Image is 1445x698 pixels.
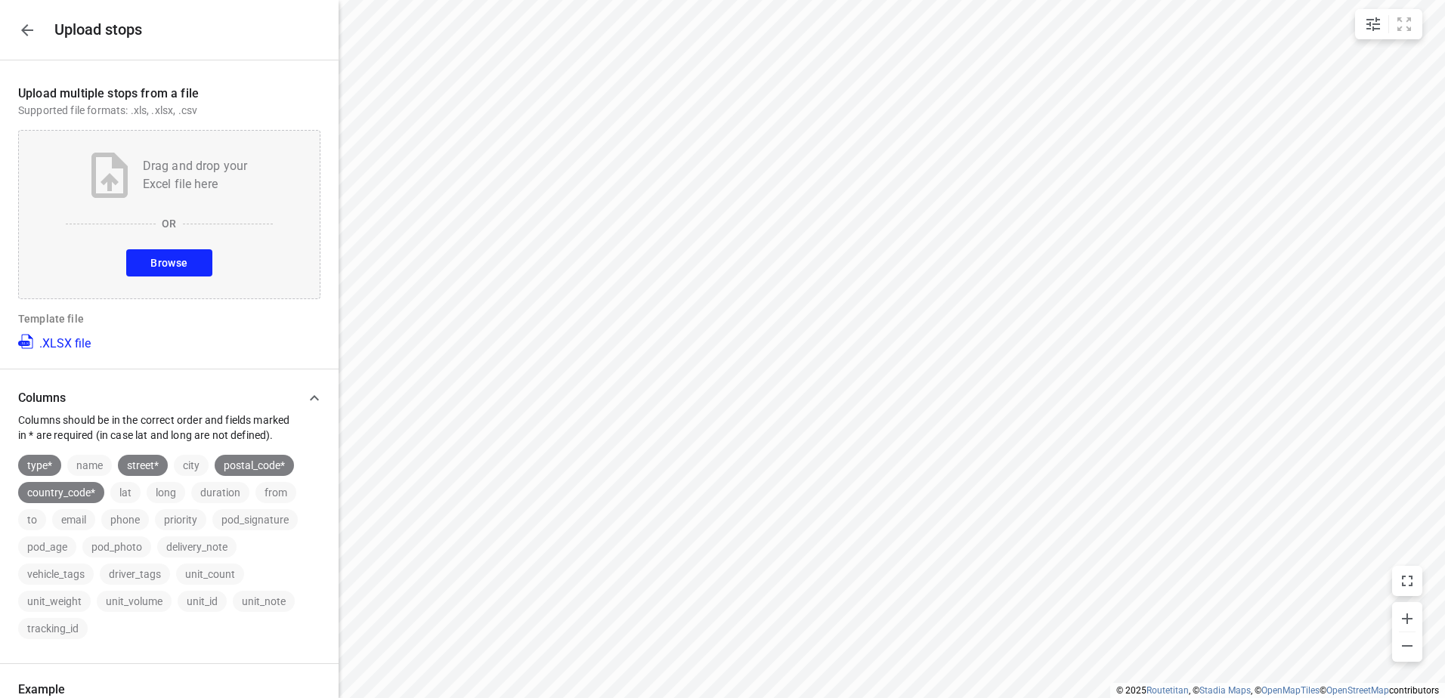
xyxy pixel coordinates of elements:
span: country_code* [18,486,104,499]
div: ColumnsColumns should be in the correct order and fields marked in * are required (in case lat an... [18,443,320,639]
p: Columns [18,391,299,405]
span: pod_signature [212,514,298,526]
p: Upload multiple stops from a file [18,85,320,103]
span: tracking_id [18,622,88,635]
a: .XLSX file [18,332,91,351]
span: long [147,486,185,499]
span: delivery_note [157,541,237,553]
img: XLSX [18,332,36,351]
div: small contained button group [1355,9,1422,39]
span: lat [110,486,141,499]
span: street* [118,459,168,471]
p: Template file [18,311,320,326]
span: unit_count [176,568,244,580]
span: pod_photo [82,541,151,553]
span: duration [191,486,249,499]
img: Upload file [91,153,128,198]
a: Stadia Maps [1199,685,1251,696]
p: Drag and drop your Excel file here [143,157,248,193]
span: to [18,514,46,526]
p: Supported file formats: .xls, .xlsx, .csv [18,103,320,118]
span: type* [18,459,61,471]
span: unit_volume [97,595,172,607]
button: Browse [126,249,212,276]
li: © 2025 , © , © © contributors [1116,685,1439,696]
span: priority [155,514,206,526]
p: Columns should be in the correct order and fields marked in * are required (in case lat and long ... [18,412,299,443]
h5: Upload stops [54,21,142,39]
a: OpenStreetMap [1326,685,1389,696]
p: OR [162,216,176,231]
span: Browse [150,254,187,273]
span: name [67,459,112,471]
span: pod_age [18,541,76,553]
button: Map settings [1358,9,1388,39]
span: unit_id [178,595,227,607]
span: from [255,486,296,499]
span: phone [101,514,149,526]
span: unit_weight [18,595,91,607]
a: Routetitan [1146,685,1189,696]
span: driver_tags [100,568,170,580]
span: city [174,459,209,471]
p: Example [18,682,320,696]
div: ColumnsColumns should be in the correct order and fields marked in * are required (in case lat an... [18,383,320,443]
a: OpenMapTiles [1261,685,1320,696]
span: postal_code* [215,459,294,471]
span: vehicle_tags [18,568,94,580]
span: email [52,514,95,526]
span: unit_note [233,595,295,607]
